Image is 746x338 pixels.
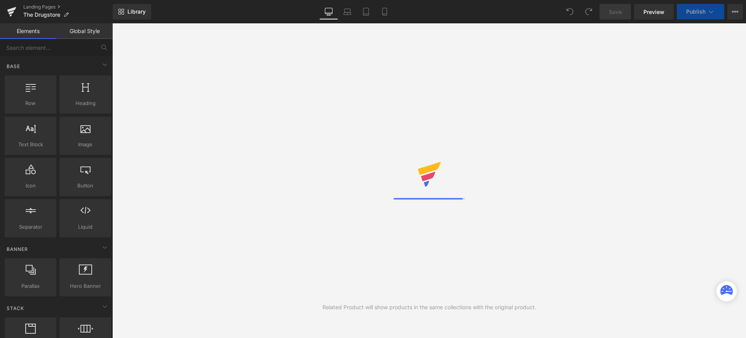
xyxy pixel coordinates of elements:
button: Redo [581,4,596,19]
span: Text Block [7,140,54,149]
span: Stack [6,305,25,312]
span: Liquid [62,223,109,231]
span: Icon [7,182,54,190]
span: Image [62,140,109,149]
a: Preview [634,4,674,19]
span: Save [609,8,622,16]
a: Landing Pages [23,4,113,10]
button: Undo [562,4,578,19]
span: Hero Banner [62,282,109,290]
a: Mobile [375,4,394,19]
div: Related Product will show products in the same collections with the original product. [322,303,536,312]
span: Library [127,8,146,15]
a: Tablet [357,4,375,19]
button: Publish [677,4,724,19]
span: Base [6,63,21,70]
span: Banner [6,245,29,253]
span: Heading [62,99,109,107]
a: Laptop [338,4,357,19]
span: Publish [686,9,706,15]
span: The Drugstore [23,12,60,18]
a: New Library [113,4,151,19]
a: Desktop [319,4,338,19]
a: Global Style [56,23,113,39]
button: More [727,4,743,19]
span: Parallax [7,282,54,290]
span: Preview [643,8,664,16]
span: Separator [7,223,54,231]
span: Row [7,99,54,107]
span: Button [62,182,109,190]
